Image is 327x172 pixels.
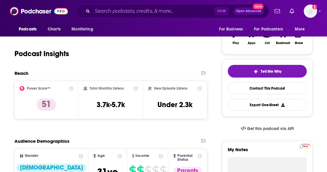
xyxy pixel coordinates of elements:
span: Ctrl K [214,7,229,15]
button: Export One-Sheet [228,99,307,111]
div: Apps [248,41,256,45]
span: For Podcasters [254,25,283,33]
button: open menu [290,24,313,35]
svg: Add a profile image [312,5,317,9]
img: User Profile [304,5,317,18]
img: tell me why sparkle [253,69,258,74]
button: open menu [67,24,101,35]
div: List [265,41,270,45]
a: Show notifications dropdown [272,6,282,16]
span: Logged in as kkneafsey [304,5,317,18]
h2: Audience Demographics [14,138,69,144]
span: Open Advanced [236,10,261,13]
div: Search podcasts, credits, & more... [76,4,269,18]
p: 51 [37,99,56,111]
button: Open AdvancedNew [233,8,264,15]
h3: 3.7k-5.7k [97,100,125,109]
span: Gender [25,154,38,158]
button: open menu [250,24,292,35]
h2: Power Score™ [27,86,50,91]
h2: New Episode Listens [154,86,187,91]
span: Podcasts [19,25,37,33]
button: Share [291,27,307,49]
input: Search podcasts, credits, & more... [92,6,214,16]
span: New [253,4,264,9]
button: Show profile menu [304,5,317,18]
a: Contact This Podcast [228,82,307,94]
h3: Under 2.3k [157,100,192,109]
span: Parental Status [177,154,196,162]
button: open menu [14,24,44,35]
button: Apps [243,27,259,49]
button: Bookmark [275,27,291,49]
img: Podchaser Pro [300,144,310,149]
a: Charts [44,24,64,35]
button: tell me why sparkleTell Me Why [228,65,307,78]
img: Podchaser - Follow, Share and Rate Podcasts [10,5,68,17]
label: My Notes [228,147,307,157]
h1: Podcast Insights [14,49,69,58]
span: Income [135,154,149,158]
button: List [259,27,275,49]
span: More [295,25,305,33]
span: Age [97,154,105,158]
div: Bookmark [276,41,290,45]
a: Get this podcast via API [236,121,299,136]
div: [DEMOGRAPHIC_DATA] [16,164,87,172]
span: Tell Me Why [261,69,281,74]
div: Play [233,41,239,45]
h2: Reach [14,70,28,76]
h2: Total Monthly Listens [90,86,124,91]
span: Charts [48,25,61,33]
div: Share [295,41,303,45]
button: open menu [215,24,250,35]
button: Play [228,27,243,49]
span: For Business [219,25,243,33]
a: Pro website [300,143,310,149]
span: Get this podcast via API [247,126,294,131]
span: Monitoring [71,25,93,33]
a: Show notifications dropdown [287,6,297,16]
